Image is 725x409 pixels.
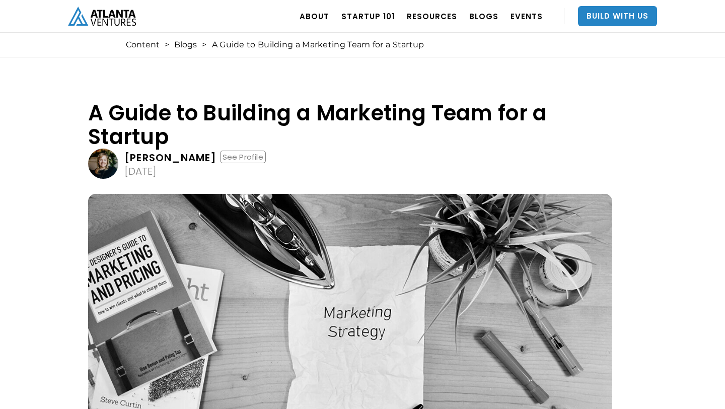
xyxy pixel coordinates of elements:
[407,2,457,30] a: RESOURCES
[126,40,160,50] a: Content
[165,40,169,50] div: >
[88,101,612,149] h1: A Guide to Building a Marketing Team for a Startup
[124,166,157,176] div: [DATE]
[511,2,543,30] a: EVENTS
[88,149,612,179] a: [PERSON_NAME]See Profile[DATE]
[341,2,395,30] a: Startup 101
[300,2,329,30] a: ABOUT
[469,2,498,30] a: BLOGS
[124,153,217,163] div: [PERSON_NAME]
[202,40,206,50] div: >
[212,40,424,50] div: A Guide to Building a Marketing Team for a Startup
[174,40,197,50] a: Blogs
[578,6,657,26] a: Build With Us
[220,151,266,163] div: See Profile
